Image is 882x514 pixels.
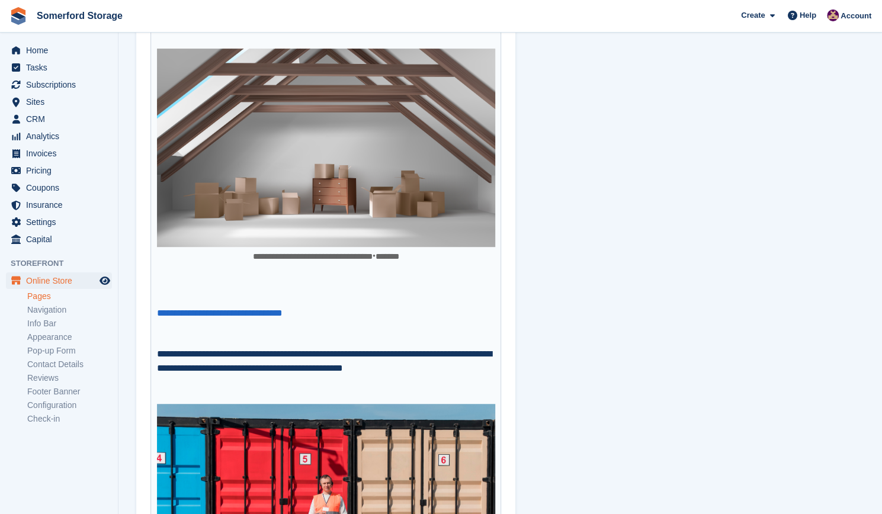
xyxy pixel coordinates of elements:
[26,179,97,196] span: Coupons
[27,332,112,343] a: Appearance
[6,162,112,179] a: menu
[6,179,112,196] a: menu
[27,291,112,302] a: Pages
[26,94,97,110] span: Sites
[27,318,112,329] a: Info Bar
[26,231,97,248] span: Capital
[98,274,112,288] a: Preview store
[26,128,97,144] span: Analytics
[26,42,97,59] span: Home
[27,386,112,397] a: Footer Banner
[741,9,765,21] span: Create
[6,128,112,144] a: menu
[26,59,97,76] span: Tasks
[800,9,816,21] span: Help
[6,42,112,59] a: menu
[27,359,112,370] a: Contact Details
[841,10,871,22] span: Account
[27,372,112,384] a: Reviews
[26,76,97,93] span: Subscriptions
[26,145,97,162] span: Invoices
[26,272,97,289] span: Online Store
[27,413,112,425] a: Check-in
[26,214,97,230] span: Settings
[26,111,97,127] span: CRM
[157,49,495,248] img: indoor-self-storage-somerford.jpg
[11,258,118,269] span: Storefront
[26,162,97,179] span: Pricing
[27,304,112,316] a: Navigation
[6,76,112,93] a: menu
[6,197,112,213] a: menu
[9,7,27,25] img: stora-icon-8386f47178a22dfd0bd8f6a31ec36ba5ce8667c1dd55bd0f319d3a0aa187defe.svg
[32,6,127,25] a: Somerford Storage
[26,197,97,213] span: Insurance
[6,59,112,76] a: menu
[6,145,112,162] a: menu
[827,9,839,21] img: Andrea Lustre
[6,214,112,230] a: menu
[6,94,112,110] a: menu
[6,231,112,248] a: menu
[27,400,112,411] a: Configuration
[27,345,112,356] a: Pop-up Form
[6,272,112,289] a: menu
[6,111,112,127] a: menu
